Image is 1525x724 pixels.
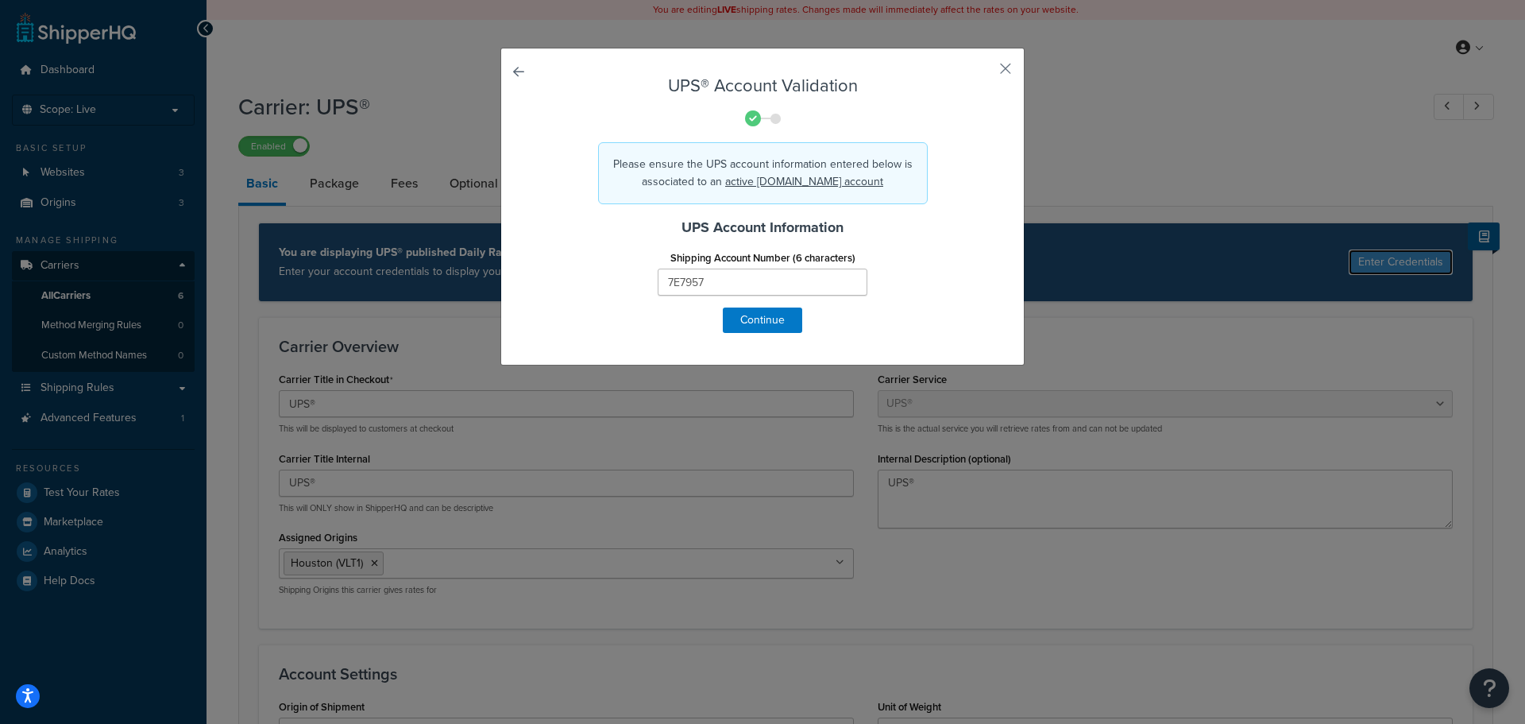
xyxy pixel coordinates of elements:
h3: UPS® Account Validation [541,76,984,95]
button: Continue [723,308,802,333]
label: Shipping Account Number (6 characters) [670,252,855,264]
a: active [DOMAIN_NAME] account [725,173,883,190]
p: Please ensure the UPS account information entered below is associated to an [612,156,914,191]
h4: UPS Account Information [541,217,984,238]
